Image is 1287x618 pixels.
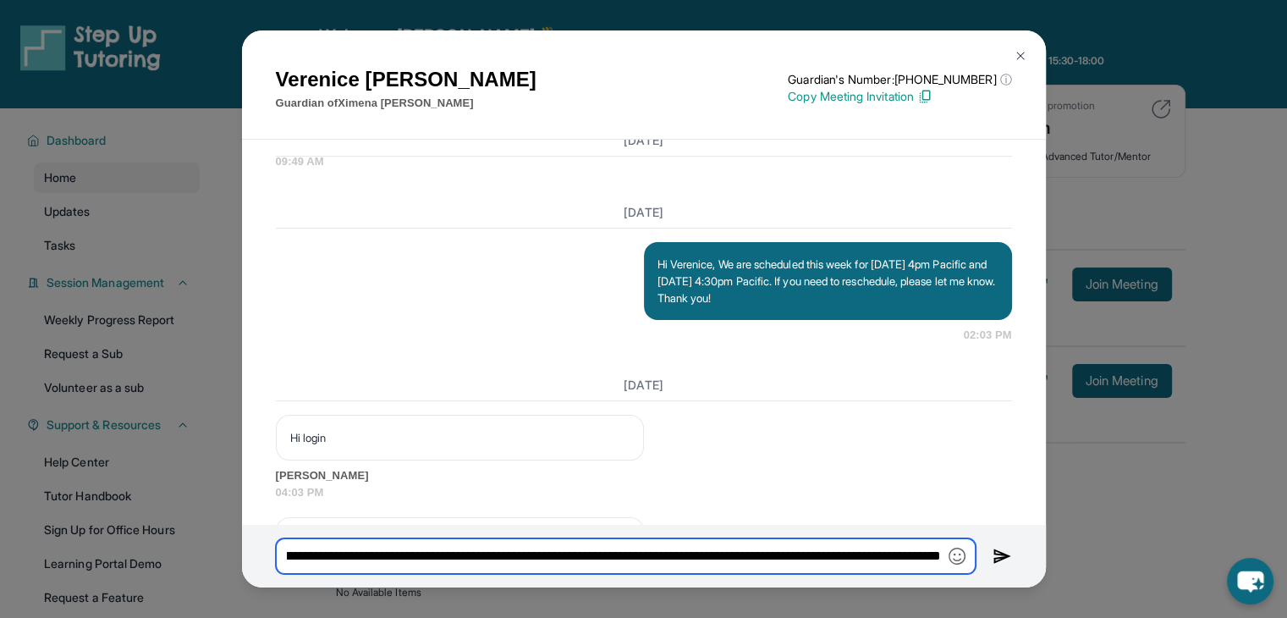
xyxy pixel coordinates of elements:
img: Send icon [993,546,1012,566]
h3: [DATE] [276,204,1012,221]
span: 04:03 PM [276,484,1012,501]
button: chat-button [1227,558,1273,604]
p: Hi login [290,429,630,446]
img: Emoji [949,548,965,565]
span: [PERSON_NAME] [276,467,1012,484]
img: Close Icon [1014,49,1027,63]
h3: [DATE] [276,132,1012,149]
p: Hi Verenice, We are scheduled this week for [DATE] 4pm Pacific and [DATE] 4:30pm Pacific. If you ... [657,256,998,306]
span: ⓘ [999,71,1011,88]
img: Copy Icon [917,89,932,104]
p: Copy Meeting Invitation [788,88,1011,105]
p: Guardian's Number: [PHONE_NUMBER] [788,71,1011,88]
span: 09:49 AM [276,153,1012,170]
h1: Verenice [PERSON_NAME] [276,64,536,95]
p: Guardian of Ximena [PERSON_NAME] [276,95,536,112]
h3: [DATE] [276,377,1012,394]
span: 02:03 PM [964,327,1012,344]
